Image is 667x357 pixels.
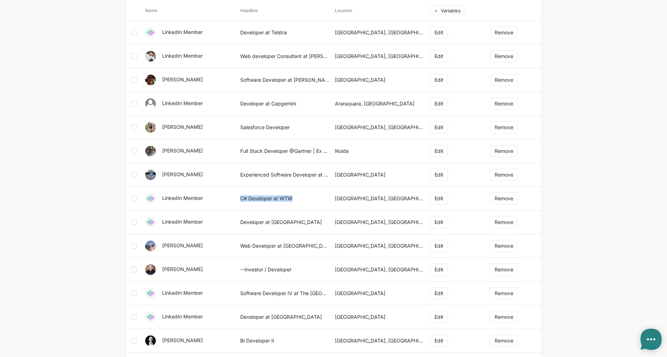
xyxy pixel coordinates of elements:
[142,187,237,211] td: LinkedIn Member
[490,50,518,62] button: Remove
[430,216,448,228] button: Edit
[430,335,448,347] button: Edit
[332,163,427,187] td: [GEOGRAPHIC_DATA]
[332,329,427,353] td: [GEOGRAPHIC_DATA], [GEOGRAPHIC_DATA]
[332,187,427,211] td: [GEOGRAPHIC_DATA], [GEOGRAPHIC_DATA]
[490,145,518,157] button: Remove
[490,335,518,347] button: Remove
[430,169,448,181] button: Edit
[430,50,448,62] button: Edit
[430,98,448,110] button: Edit
[237,92,332,116] td: Developer at Capgemini
[237,139,332,163] td: Full Stack Developer @Gartner | Ex Coforge
[332,116,427,139] td: [GEOGRAPHIC_DATA], [GEOGRAPHIC_DATA]
[162,171,203,177] a: [PERSON_NAME]
[490,169,518,181] button: Remove
[430,287,448,299] button: Edit
[332,305,427,329] td: [GEOGRAPHIC_DATA]
[332,234,427,258] td: [GEOGRAPHIC_DATA], [GEOGRAPHIC_DATA]
[237,116,332,139] td: Salesforce Developer
[332,92,427,116] td: Araraquara, [GEOGRAPHIC_DATA]
[430,192,448,205] button: Edit
[490,264,518,276] button: Remove
[430,27,448,39] button: Edit
[332,68,427,92] td: [GEOGRAPHIC_DATA]
[237,68,332,92] td: Software Developer at [PERSON_NAME]
[490,311,518,323] button: Remove
[430,74,448,86] button: Edit
[332,21,427,45] td: [GEOGRAPHIC_DATA], [GEOGRAPHIC_DATA]
[142,92,237,116] td: LinkedIn Member
[490,74,518,86] button: Remove
[142,21,237,45] td: LinkedIn Member
[430,240,448,252] button: Edit
[490,121,518,133] button: Remove
[332,45,427,68] td: [GEOGRAPHIC_DATA], [GEOGRAPHIC_DATA]
[237,163,332,187] td: Experienced Software Developer at Rise Broadband specializing in web technologies
[237,45,332,68] td: Web developer Consultant at [PERSON_NAME]
[237,234,332,258] td: Web Developer at [GEOGRAPHIC_DATA]
[430,145,448,157] button: Edit
[430,121,448,133] button: Edit
[490,192,518,205] button: Remove
[490,287,518,299] button: Remove
[237,305,332,329] td: Developer at [GEOGRAPHIC_DATA]
[142,45,237,68] td: LinkedIn Member
[237,329,332,353] td: BI Developer II
[490,98,518,110] button: Remove
[237,21,332,45] td: Developer at Telstra
[430,264,448,276] button: Edit
[237,258,332,282] td: --Investor / Developer
[162,337,203,343] a: [PERSON_NAME]
[162,266,203,272] a: [PERSON_NAME]
[237,282,332,305] td: Software Developer IV at The [GEOGRAPHIC_DATA][US_STATE]
[162,148,203,154] a: [PERSON_NAME]
[142,305,237,329] td: LinkedIn Member
[490,27,518,39] button: Remove
[430,6,465,15] button: Variables
[332,282,427,305] td: [GEOGRAPHIC_DATA]
[441,8,461,13] span: Variables
[237,187,332,211] td: C# Developer at WTW
[162,242,203,248] a: [PERSON_NAME]
[142,211,237,234] td: LinkedIn Member
[332,258,427,282] td: [GEOGRAPHIC_DATA], [GEOGRAPHIC_DATA]
[162,76,203,82] a: [PERSON_NAME]
[332,139,427,163] td: Noida
[142,282,237,305] td: LinkedIn Member
[490,240,518,252] button: Remove
[237,211,332,234] td: Developer at [GEOGRAPHIC_DATA]
[430,311,448,323] button: Edit
[162,124,203,130] a: [PERSON_NAME]
[332,211,427,234] td: [GEOGRAPHIC_DATA], [GEOGRAPHIC_DATA]
[490,216,518,228] button: Remove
